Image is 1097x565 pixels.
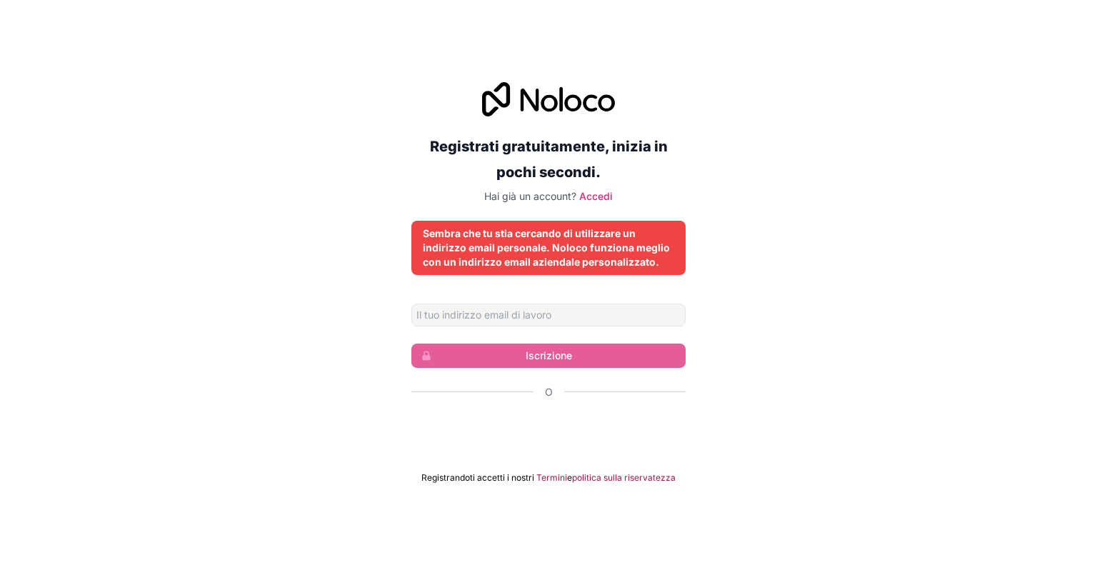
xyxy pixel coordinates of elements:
a: politica sulla riservatezza [572,472,676,484]
button: Iscrizione [411,344,686,368]
font: Registrati gratuitamente, inizia in pochi secondi. [430,138,668,181]
font: Registrandoti accetti i nostri [421,472,534,483]
font: Sembra che tu stia cercando di utilizzare un indirizzo email personale. Noloco funziona meglio co... [423,227,670,268]
font: Hai già un account? [484,190,576,202]
a: Accedi [579,190,613,202]
font: Iscrizione [526,349,572,361]
font: O [545,386,553,398]
input: Indirizzo e-mail [411,304,686,326]
iframe: Pulsante Accedi con Google [404,415,693,446]
a: Termini [536,472,567,484]
font: e [567,472,572,483]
